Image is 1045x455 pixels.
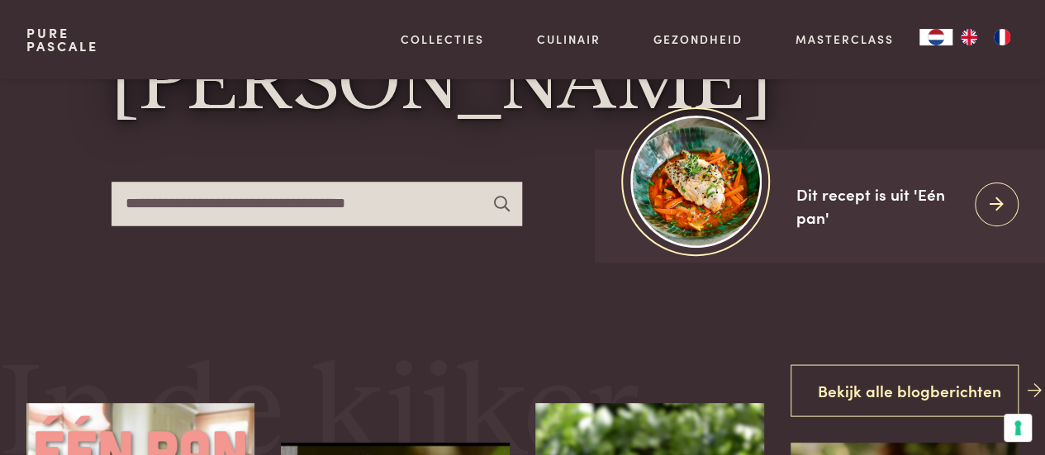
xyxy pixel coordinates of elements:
[791,364,1019,416] a: Bekijk alle blogberichten
[653,31,743,48] a: Gezondheid
[537,31,601,48] a: Culinair
[919,29,1019,45] aside: Language selected: Nederlands
[952,29,1019,45] ul: Language list
[986,29,1019,45] a: FR
[796,182,962,230] div: Dit recept is uit 'Eén pan'
[26,26,98,53] a: PurePascale
[919,29,952,45] div: Language
[401,31,484,48] a: Collecties
[595,149,1045,263] a: https://admin.purepascale.com/wp-content/uploads/2025/08/home_recept_link.jpg Dit recept is uit '...
[919,29,952,45] a: NL
[630,116,762,247] img: https://admin.purepascale.com/wp-content/uploads/2025/08/home_recept_link.jpg
[795,31,893,48] a: Masterclass
[952,29,986,45] a: EN
[1004,414,1032,442] button: Uw voorkeuren voor toestemming voor trackingtechnologieën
